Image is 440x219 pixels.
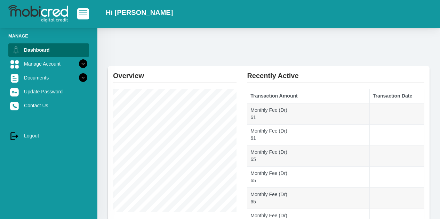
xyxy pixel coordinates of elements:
td: Monthly Fee (Dr) 61 [247,103,370,124]
h2: Overview [113,66,237,80]
h2: Recently Active [247,66,424,80]
td: Monthly Fee (Dr) 65 [247,167,370,188]
a: Dashboard [8,43,89,57]
h2: Hi [PERSON_NAME] [106,8,173,17]
a: Contact Us [8,99,89,112]
li: Manage [8,33,89,39]
th: Transaction Amount [247,89,370,103]
td: Monthly Fee (Dr) 65 [247,145,370,167]
td: Monthly Fee (Dr) 65 [247,187,370,209]
td: Monthly Fee (Dr) 61 [247,124,370,145]
th: Transaction Date [370,89,424,103]
a: Update Password [8,85,89,98]
a: Logout [8,129,89,142]
img: logo-mobicred.svg [8,5,68,23]
a: Documents [8,71,89,84]
a: Manage Account [8,57,89,70]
